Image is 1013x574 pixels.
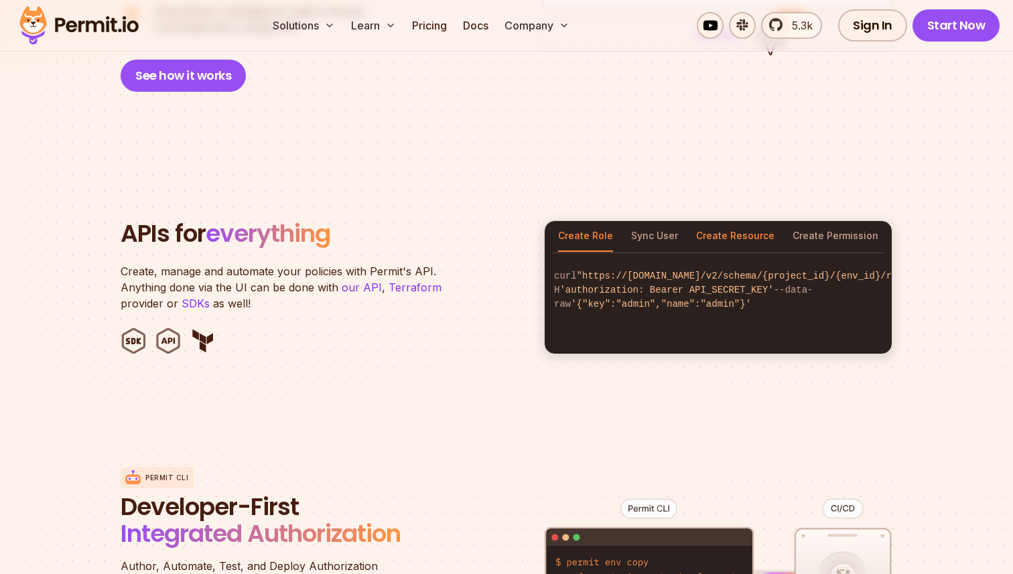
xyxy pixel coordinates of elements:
a: 5.3k [761,12,822,39]
a: Docs [458,12,494,39]
button: Learn [346,12,401,39]
button: Company [499,12,575,39]
span: Integrated Authorization [121,516,401,551]
button: Create Resource [696,221,774,252]
button: Create Role [558,221,613,252]
span: "https://[DOMAIN_NAME]/v2/schema/{project_id}/{env_id}/roles" [577,271,920,281]
button: Sync User [631,221,678,252]
a: Start Now [913,9,1000,42]
span: 5.3k [784,17,813,33]
a: SDKs [182,297,210,310]
p: Permit CLI [145,473,188,483]
a: Pricing [407,12,452,39]
span: Developer-First [121,494,442,520]
button: Solutions [267,12,340,39]
button: Create Permission [793,221,878,252]
code: curl -H --data-raw [545,259,892,322]
button: See how it works [121,60,246,92]
a: Sign In [838,9,907,42]
h2: APIs for [121,220,528,247]
a: Terraform [389,281,442,294]
span: 'authorization: Bearer API_SECRET_KEY' [559,285,773,295]
span: everything [206,216,330,250]
span: Author, Automate, Test, and Deploy Authorization [121,558,442,574]
img: Permit logo [13,3,145,48]
p: Create, manage and automate your policies with Permit's API. Anything done via the UI can be done... [121,263,456,311]
span: '{"key":"admin","name":"admin"}' [571,299,751,309]
a: our API [342,281,382,294]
